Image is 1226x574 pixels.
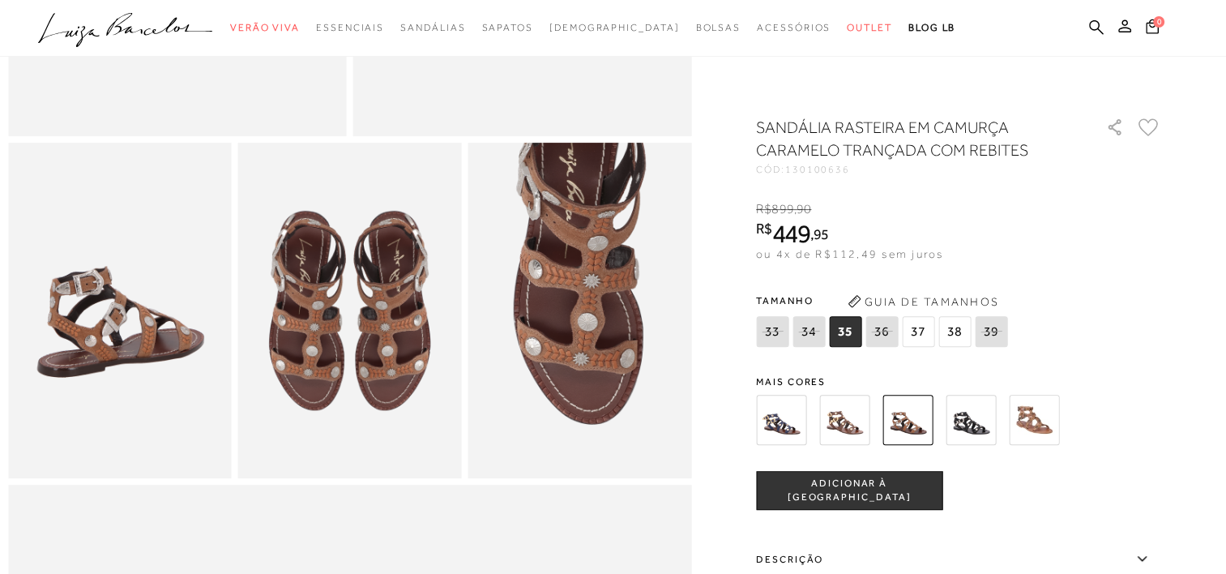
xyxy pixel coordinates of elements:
[238,143,462,478] img: image
[865,316,898,347] span: 36
[400,22,465,33] span: Sandálias
[908,22,955,33] span: BLOG LB
[549,13,680,43] a: noSubCategoriesText
[819,395,869,445] img: SANDÁLIA RASTEIRA EM CAMURÇA CAFÉ TRANÇADA COM REBITES
[946,395,996,445] img: SANDÁLIA RASTEIRA EM CAMURÇA PRETA TRANÇADA COM REBITES
[810,227,829,242] i: ,
[757,22,831,33] span: Acessórios
[1153,16,1164,28] span: 0
[756,116,1060,161] h1: SANDÁLIA RASTEIRA EM CAMURÇA CARAMELO TRANÇADA COM REBITES
[792,316,825,347] span: 34
[8,143,232,478] img: image
[695,13,741,43] a: noSubCategoriesText
[847,13,892,43] a: noSubCategoriesText
[771,202,793,216] span: 899
[757,477,942,505] span: ADICIONAR À [GEOGRAPHIC_DATA]
[549,22,680,33] span: [DEMOGRAPHIC_DATA]
[938,316,971,347] span: 38
[829,316,861,347] span: 35
[481,22,532,33] span: Sapatos
[756,395,806,445] img: SANDÁLIA RASTEIRA EM CAMURÇA AZUL NAVAL TRANÇADA COM REBITES
[1141,18,1164,40] button: 0
[756,221,772,236] i: R$
[757,13,831,43] a: noSubCategoriesText
[975,316,1007,347] span: 39
[794,202,812,216] i: ,
[756,289,1011,313] span: Tamanho
[908,13,955,43] a: BLOG LB
[316,22,384,33] span: Essenciais
[785,164,850,175] span: 130100636
[481,13,532,43] a: noSubCategoriesText
[842,289,1004,315] button: Guia de Tamanhos
[756,165,1080,174] div: CÓD:
[756,471,942,510] button: ADICIONAR À [GEOGRAPHIC_DATA]
[814,225,829,242] span: 95
[230,22,300,33] span: Verão Viva
[882,395,933,445] img: SANDÁLIA RASTEIRA EM CAMURÇA CARAMELO TRANÇADA COM REBITES
[756,377,1161,387] span: Mais cores
[847,22,892,33] span: Outlet
[230,13,300,43] a: noSubCategoriesText
[772,219,810,248] span: 449
[695,22,741,33] span: Bolsas
[756,202,771,216] i: R$
[400,13,465,43] a: noSubCategoriesText
[797,202,811,216] span: 90
[902,316,934,347] span: 37
[756,247,943,260] span: ou 4x de R$112,49 sem juros
[468,143,691,478] img: image
[756,316,788,347] span: 33
[316,13,384,43] a: noSubCategoriesText
[1009,395,1059,445] img: Sandália rasteira western castanho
